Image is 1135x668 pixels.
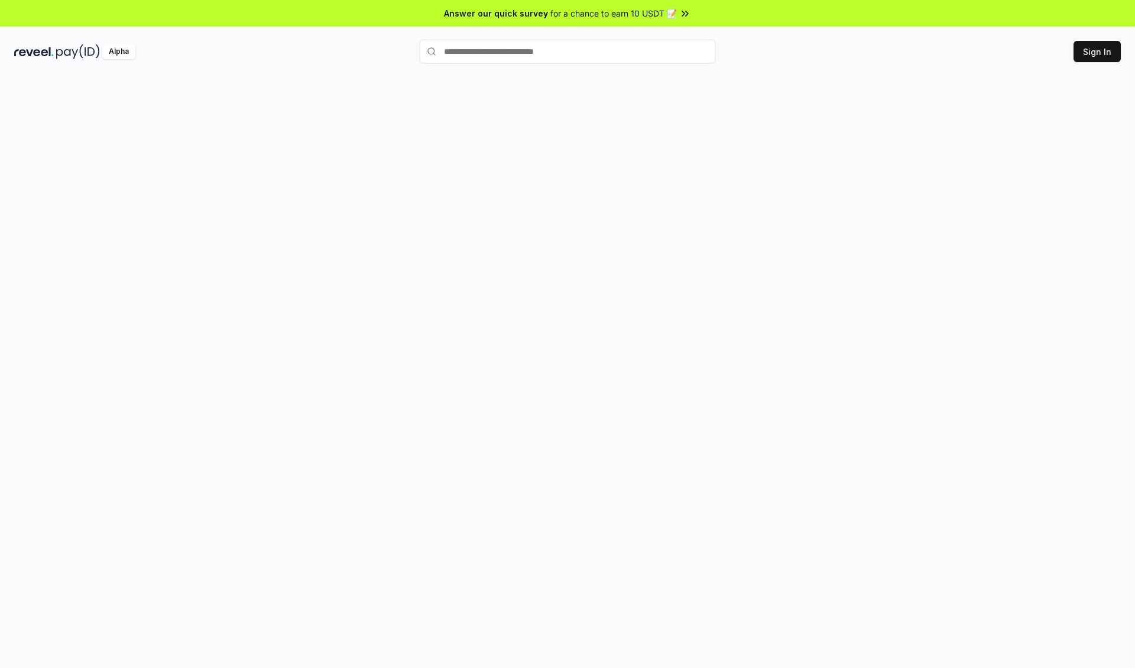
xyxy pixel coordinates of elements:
img: reveel_dark [14,44,54,59]
button: Sign In [1074,41,1121,62]
img: pay_id [56,44,100,59]
div: Alpha [102,44,135,59]
span: for a chance to earn 10 USDT 📝 [550,7,677,20]
span: Answer our quick survey [444,7,548,20]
